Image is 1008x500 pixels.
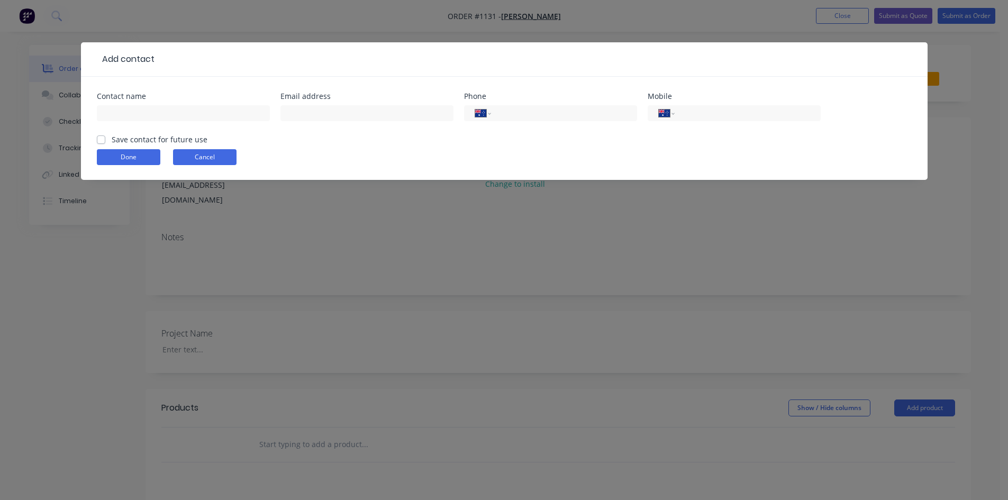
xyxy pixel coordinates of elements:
[173,149,237,165] button: Cancel
[648,93,821,100] div: Mobile
[97,93,270,100] div: Contact name
[97,149,160,165] button: Done
[112,134,207,145] label: Save contact for future use
[464,93,637,100] div: Phone
[97,53,155,66] div: Add contact
[280,93,453,100] div: Email address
